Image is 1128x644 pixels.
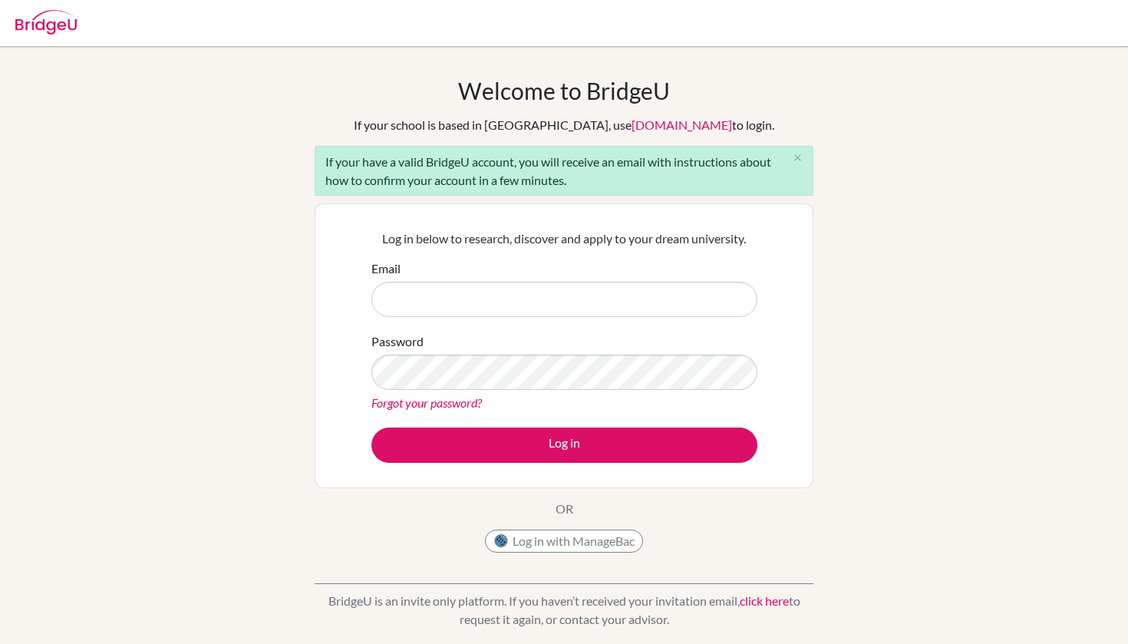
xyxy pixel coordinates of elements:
a: Forgot your password? [371,395,482,410]
img: Bridge-U [15,10,77,35]
h1: Welcome to BridgeU [458,77,670,104]
p: Log in below to research, discover and apply to your dream university. [371,230,757,248]
label: Email [371,259,401,278]
p: BridgeU is an invite only platform. If you haven’t received your invitation email, to request it ... [315,592,813,629]
a: [DOMAIN_NAME] [632,117,732,132]
a: click here [740,593,789,608]
div: If your have a valid BridgeU account, you will receive an email with instructions about how to co... [315,146,813,196]
button: Log in [371,428,757,463]
p: OR [556,500,573,518]
div: If your school is based in [GEOGRAPHIC_DATA], use to login. [354,116,774,134]
label: Password [371,332,424,351]
i: close [792,152,803,163]
button: Close [782,147,813,170]
button: Log in with ManageBac [485,530,643,553]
